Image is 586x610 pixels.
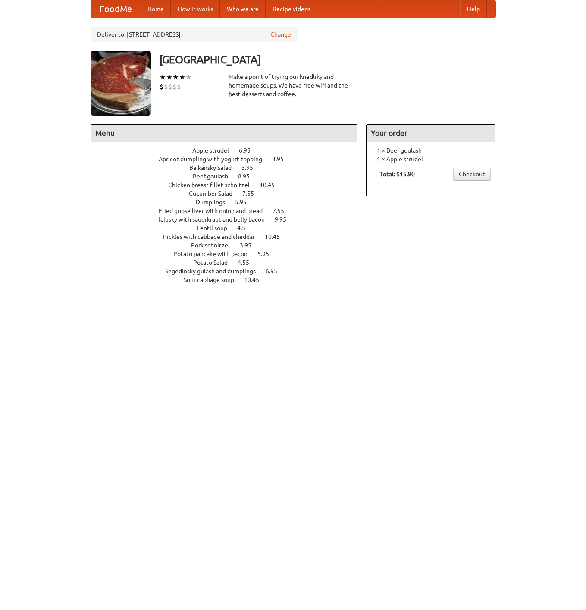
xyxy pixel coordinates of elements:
[189,190,270,197] a: Cucumber Salad 7.55
[191,242,238,249] span: Pork schnitzel
[235,199,255,206] span: 5.95
[163,233,296,240] a: Pickles with cabbage and cheddar 10.45
[460,0,487,18] a: Help
[240,242,260,249] span: 3.95
[165,268,293,275] a: Segedínský gulash and dumplings 6.95
[265,233,288,240] span: 10.45
[270,30,291,39] a: Change
[379,171,415,178] b: Total: $15.90
[197,225,236,231] span: Lentil soup
[266,0,317,18] a: Recipe videos
[159,156,300,163] a: Apricot dumpling with yogurt topping 3.95
[91,51,151,116] img: angular.jpg
[184,276,275,283] a: Sour cabbage soup 10.45
[273,207,293,214] span: 7.55
[371,146,491,155] li: 1 × Beef goulash
[173,250,256,257] span: Potato pancake with bacon
[192,147,238,154] span: Apple strudel
[189,164,269,171] a: Balkánský Salad 3.95
[156,216,273,223] span: Halusky with sauerkraut and belly bacon
[189,190,241,197] span: Cucumber Salad
[172,72,179,82] li: ★
[193,173,237,180] span: Beef goulash
[159,156,271,163] span: Apricot dumpling with yogurt topping
[159,207,300,214] a: Fried goose liver with onion and bread 7.55
[91,0,141,18] a: FoodMe
[237,225,254,231] span: 4.5
[367,125,495,142] h4: Your order
[164,82,168,91] li: $
[168,181,258,188] span: Chicken breast fillet schnitzel
[179,72,185,82] li: ★
[166,72,172,82] li: ★
[177,82,181,91] li: $
[238,173,258,180] span: 8.95
[238,259,258,266] span: 4.55
[220,0,266,18] a: Who we are
[196,199,263,206] a: Dumplings 5.95
[172,82,177,91] li: $
[266,268,286,275] span: 6.95
[156,216,302,223] a: Halusky with sauerkraut and belly bacon 9.95
[141,0,171,18] a: Home
[159,207,271,214] span: Fried goose liver with onion and bread
[275,216,295,223] span: 9.95
[193,173,266,180] a: Beef goulash 8.95
[229,72,358,98] div: Make a point of trying our knedlíky and homemade soups. We have free wifi and the best desserts a...
[171,0,220,18] a: How it works
[244,276,268,283] span: 10.45
[191,242,267,249] a: Pork schnitzel 3.95
[160,82,164,91] li: $
[189,164,240,171] span: Balkánský Salad
[193,259,236,266] span: Potato Salad
[196,199,234,206] span: Dumplings
[91,27,298,42] div: Deliver to: [STREET_ADDRESS]
[163,233,263,240] span: Pickles with cabbage and cheddar
[165,268,264,275] span: Segedínský gulash and dumplings
[193,259,265,266] a: Potato Salad 4.55
[241,164,262,171] span: 3.95
[257,250,278,257] span: 5.95
[260,181,283,188] span: 10.45
[242,190,263,197] span: 7.55
[184,276,243,283] span: Sour cabbage soup
[160,72,166,82] li: ★
[371,155,491,163] li: 1 × Apple strudel
[91,125,357,142] h4: Menu
[453,168,491,181] a: Checkout
[160,51,496,68] h3: [GEOGRAPHIC_DATA]
[185,72,192,82] li: ★
[168,181,291,188] a: Chicken breast fillet schnitzel 10.45
[239,147,259,154] span: 6.95
[197,225,261,231] a: Lentil soup 4.5
[168,82,172,91] li: $
[173,250,285,257] a: Potato pancake with bacon 5.95
[192,147,266,154] a: Apple strudel 6.95
[272,156,292,163] span: 3.95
